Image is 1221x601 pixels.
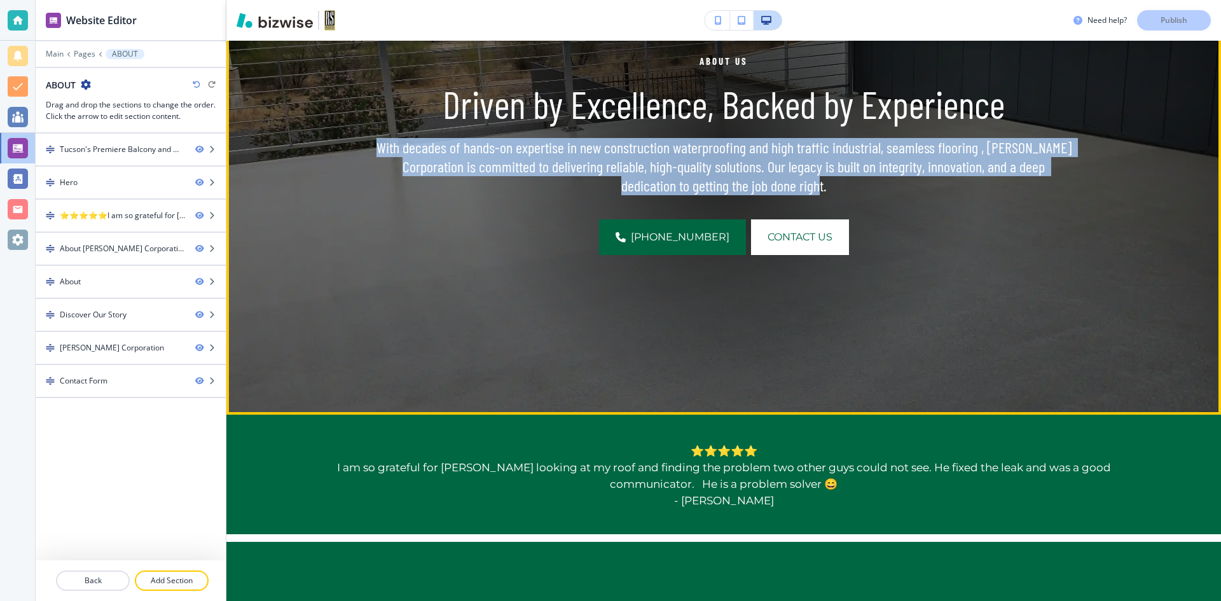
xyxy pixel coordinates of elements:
[36,332,226,364] div: Drag[PERSON_NAME] Corporation
[599,219,746,255] a: [PHONE_NUMBER]
[46,99,216,122] h3: Drag and drop the sections to change the order. Click the arrow to edit section content.
[112,50,138,59] p: ABOUT
[46,376,55,385] img: Drag
[57,575,128,586] p: Back
[46,277,55,286] img: Drag
[56,570,130,591] button: Back
[60,375,107,387] div: Contact Form
[631,230,729,245] span: [PHONE_NUMBER]
[375,81,1072,127] p: Driven by Excellence, Backed by Experience
[74,50,95,59] button: Pages
[36,299,226,331] div: DragDiscover Our Story
[1087,15,1127,26] h3: Need help?
[303,492,1145,509] p: - [PERSON_NAME]
[60,342,164,354] div: R S Herder Corporation
[36,134,226,165] div: DragTucson's Premiere Balcony and Walk Deck Waterproofing Service
[36,233,226,265] div: DragAbout [PERSON_NAME] Corporation
[46,310,55,319] img: Drag
[46,13,61,28] img: editor icon
[66,13,137,28] h2: Website Editor
[46,50,64,59] button: Main
[136,575,207,586] p: Add Section
[375,138,1072,195] p: With decades of hands-on expertise in new construction waterproofing and high traffic industrial,...
[60,210,185,221] div: ⭐⭐⭐⭐⭐I am so grateful for Randy looking at my roof and finding the problem two other guys could n...
[46,343,55,352] img: Drag
[237,13,313,28] img: Bizwise Logo
[768,230,832,245] span: Contact us
[375,53,1072,69] p: About Us
[36,167,226,198] div: DragHero
[60,309,127,321] div: Discover Our Story
[36,266,226,298] div: DragAbout
[60,243,185,254] div: About R S Herder Corporation
[60,276,81,287] div: About
[303,459,1145,492] p: I am so grateful for [PERSON_NAME] looking at my roof and finding the problem two other guys coul...
[324,10,335,31] img: Your Logo
[46,178,55,187] img: Drag
[303,443,1145,459] p: ⭐⭐⭐⭐⭐
[751,219,849,255] button: Contact us
[135,570,209,591] button: Add Section
[46,78,76,92] h2: ABOUT
[106,49,144,59] button: ABOUT
[46,244,55,253] img: Drag
[36,365,226,397] div: DragContact Form
[60,177,78,188] div: Hero
[46,211,55,220] img: Drag
[36,200,226,231] div: Drag⭐⭐⭐⭐⭐I am so grateful for [PERSON_NAME] looking at my roof and finding the problem two other ...
[46,145,55,154] img: Drag
[60,144,185,155] div: Tucson's Premiere Balcony and Walk Deck Waterproofing Service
